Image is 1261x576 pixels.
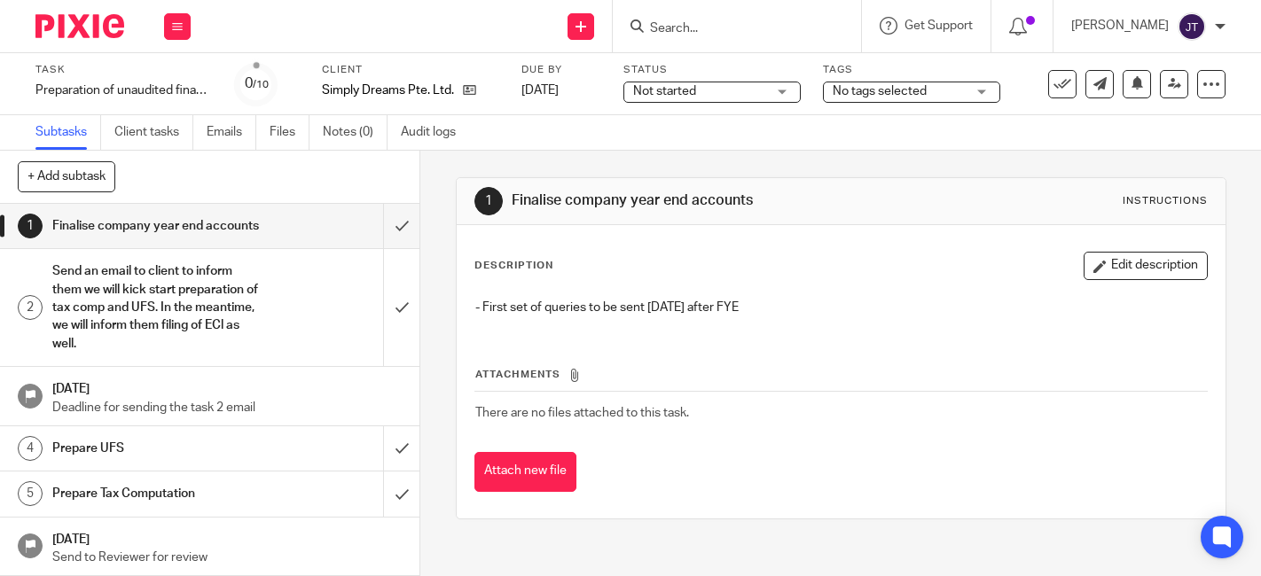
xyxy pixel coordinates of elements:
[623,63,801,77] label: Status
[475,407,689,419] span: There are no files attached to this task.
[633,85,696,97] span: Not started
[52,435,262,462] h1: Prepare UFS
[52,258,262,357] h1: Send an email to client to inform them we will kick start preparation of tax comp and UFS. In the...
[18,436,43,461] div: 4
[35,82,213,99] div: Preparation of unaudited financial statements and tax computation FYE 31 Aug 2025
[521,84,559,97] span: [DATE]
[323,115,388,150] a: Notes (0)
[1071,17,1169,35] p: [PERSON_NAME]
[18,214,43,238] div: 1
[207,115,256,150] a: Emails
[35,14,124,38] img: Pixie
[475,370,560,379] span: Attachments
[833,85,927,97] span: No tags selected
[35,115,101,150] a: Subtasks
[52,399,402,416] p: Deadline for sending the task 2 email
[474,187,503,215] div: 1
[18,161,115,191] button: + Add subtask
[475,299,1207,316] p: - First set of queries to be sent [DATE] after FYE
[474,452,576,492] button: Attach new file
[52,480,262,507] h1: Prepare Tax Computation
[648,21,808,37] input: Search
[474,259,553,273] p: Description
[245,74,269,94] div: 0
[521,63,601,77] label: Due by
[35,63,213,77] label: Task
[52,376,402,398] h1: [DATE]
[823,63,1000,77] label: Tags
[270,115,309,150] a: Files
[18,295,43,320] div: 2
[1084,252,1208,280] button: Edit description
[1178,12,1206,41] img: svg%3E
[253,80,269,90] small: /10
[52,213,262,239] h1: Finalise company year end accounts
[1123,194,1208,208] div: Instructions
[52,526,402,549] h1: [DATE]
[18,481,43,506] div: 5
[905,19,973,32] span: Get Support
[114,115,193,150] a: Client tasks
[512,191,879,210] h1: Finalise company year end accounts
[52,549,402,566] p: Send to Reviewer for review
[322,63,499,77] label: Client
[322,82,454,99] p: Simply Dreams Pte. Ltd.
[35,82,213,99] div: Preparation of unaudited financial statements and tax computation FYE [DATE]
[401,115,469,150] a: Audit logs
